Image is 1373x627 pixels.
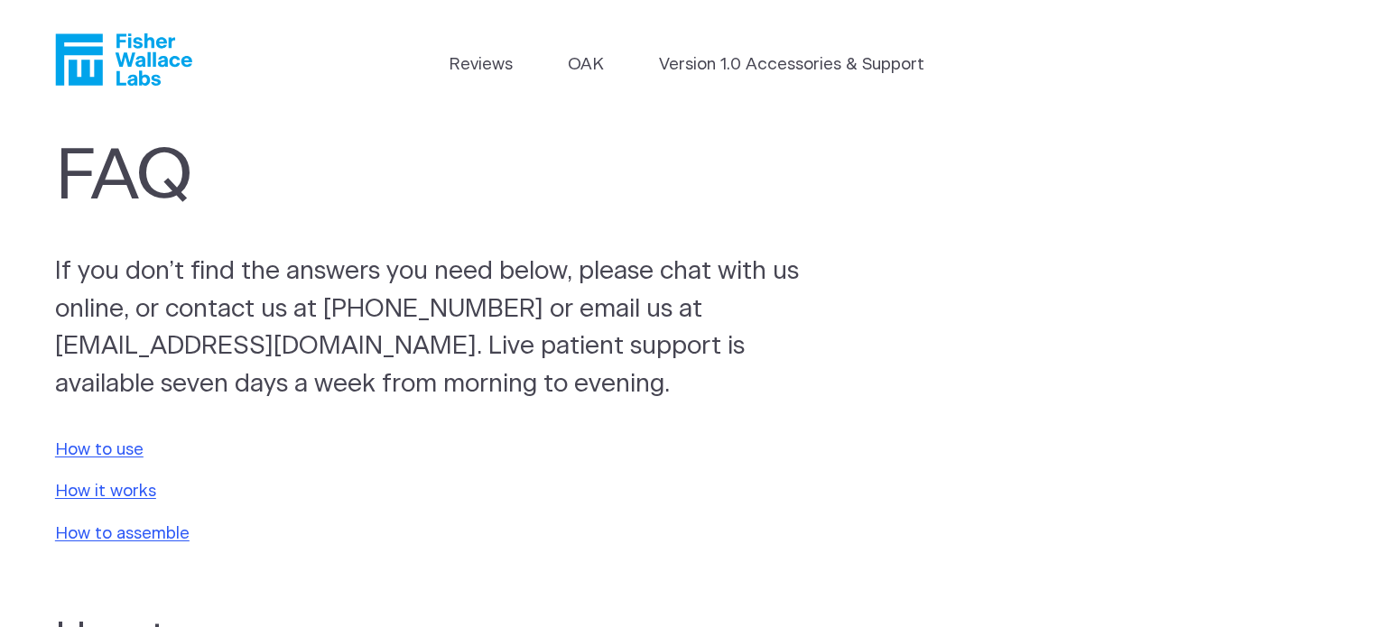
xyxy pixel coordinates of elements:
[568,52,604,78] a: OAK
[55,136,806,219] h1: FAQ
[55,525,190,542] a: How to assemble
[55,483,156,500] a: How it works
[659,52,924,78] a: Version 1.0 Accessories & Support
[55,441,144,458] a: How to use
[449,52,513,78] a: Reviews
[55,33,192,86] a: Fisher Wallace
[55,254,844,404] p: If you don’t find the answers you need below, please chat with us online, or contact us at [PHONE...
